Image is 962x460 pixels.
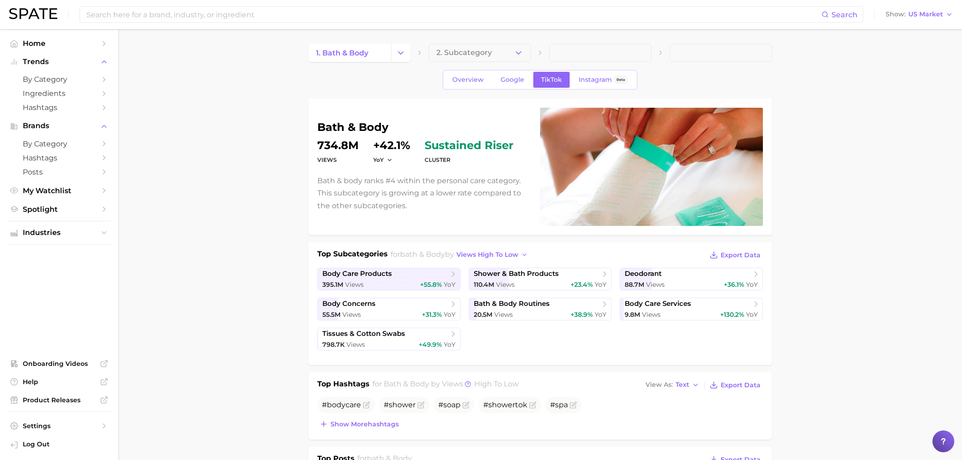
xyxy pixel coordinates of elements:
[625,310,640,319] span: 9.8m
[322,330,405,338] span: tissues & cotton swabs
[317,175,529,212] p: Bath & body ranks #4 within the personal care category. This subcategory is growing at a lower ra...
[23,360,95,368] span: Onboarding Videos
[746,280,758,289] span: YoY
[391,44,411,62] button: Change Category
[425,155,513,165] dt: cluster
[429,44,531,62] button: 2. Subcategory
[724,280,744,289] span: +36.1%
[452,76,484,84] span: Overview
[721,251,761,259] span: Export Data
[391,250,531,259] span: for by
[469,268,612,290] a: shower & bath products110.4m Views+23.4% YoY
[7,137,111,151] a: by Category
[529,401,536,409] button: Flag as miscategorized or irrelevant
[550,400,568,409] span: #spa
[373,156,384,164] span: YoY
[746,310,758,319] span: YoY
[23,122,95,130] span: Brands
[7,437,111,453] a: Log out. Currently logged in with e-mail isabelle.lent@loreal.com.
[7,393,111,407] a: Product Releases
[620,268,763,290] a: deodorant88.7m Views+36.1% YoY
[707,379,763,391] button: Export Data
[832,10,857,19] span: Search
[908,12,943,17] span: US Market
[533,72,570,88] a: TikTok
[373,156,393,164] button: YoY
[493,72,532,88] a: Google
[327,400,346,409] span: body
[886,12,906,17] span: Show
[317,379,370,391] h1: Top Hashtags
[625,300,691,308] span: body care services
[438,400,461,409] span: #soap
[322,280,343,289] span: 395.1m
[571,72,636,88] a: InstagramBeta
[462,401,470,409] button: Flag as miscategorized or irrelevant
[322,310,341,319] span: 55.5m
[23,440,104,448] span: Log Out
[7,72,111,86] a: by Category
[474,300,550,308] span: bath & body routines
[322,340,345,349] span: 798.7k
[317,249,388,262] h1: Top Subcategories
[400,250,445,259] span: bath & body
[7,375,111,389] a: Help
[23,103,95,112] span: Hashtags
[23,205,95,214] span: Spotlight
[7,226,111,240] button: Industries
[454,249,531,261] button: views high to low
[7,419,111,433] a: Settings
[7,36,111,50] a: Home
[444,280,456,289] span: YoY
[345,280,364,289] span: Views
[23,39,95,48] span: Home
[646,382,673,387] span: View As
[23,186,95,195] span: My Watchlist
[494,310,513,319] span: Views
[721,381,761,389] span: Export Data
[384,380,429,388] span: bath & body
[579,76,612,84] span: Instagram
[384,400,416,409] span: #shower
[417,401,425,409] button: Flag as miscategorized or irrelevant
[595,280,606,289] span: YoY
[570,401,577,409] button: Flag as miscategorized or irrelevant
[317,122,529,133] h1: bath & body
[425,140,513,151] span: sustained riser
[7,357,111,370] a: Onboarding Videos
[444,310,456,319] span: YoY
[642,310,661,319] span: Views
[720,310,744,319] span: +130.2%
[9,8,57,19] img: SPATE
[7,55,111,69] button: Trends
[595,310,606,319] span: YoY
[316,49,368,57] span: 1. bath & body
[444,340,456,349] span: YoY
[420,280,442,289] span: +55.8%
[317,155,359,165] dt: Views
[7,86,111,100] a: Ingredients
[23,378,95,386] span: Help
[474,310,492,319] span: 20.5m
[571,280,593,289] span: +23.4%
[317,268,461,290] a: body care products395.1m Views+55.8% YoY
[23,89,95,98] span: Ingredients
[707,249,763,261] button: Export Data
[317,140,359,151] dd: 734.8m
[85,7,822,22] input: Search here for a brand, industry, or ingredient
[643,379,701,391] button: View AsText
[331,420,399,428] span: Show more hashtags
[363,401,370,409] button: Flag as miscategorized or irrelevant
[317,298,461,320] a: body concerns55.5m Views+31.3% YoY
[7,119,111,133] button: Brands
[541,76,562,84] span: TikTok
[322,300,376,308] span: body concerns
[23,229,95,237] span: Industries
[346,340,365,349] span: Views
[372,379,519,391] h2: for by Views
[7,184,111,198] a: My Watchlist
[7,165,111,179] a: Posts
[469,298,612,320] a: bath & body routines20.5m Views+38.9% YoY
[474,270,559,278] span: shower & bath products
[317,418,401,430] button: Show morehashtags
